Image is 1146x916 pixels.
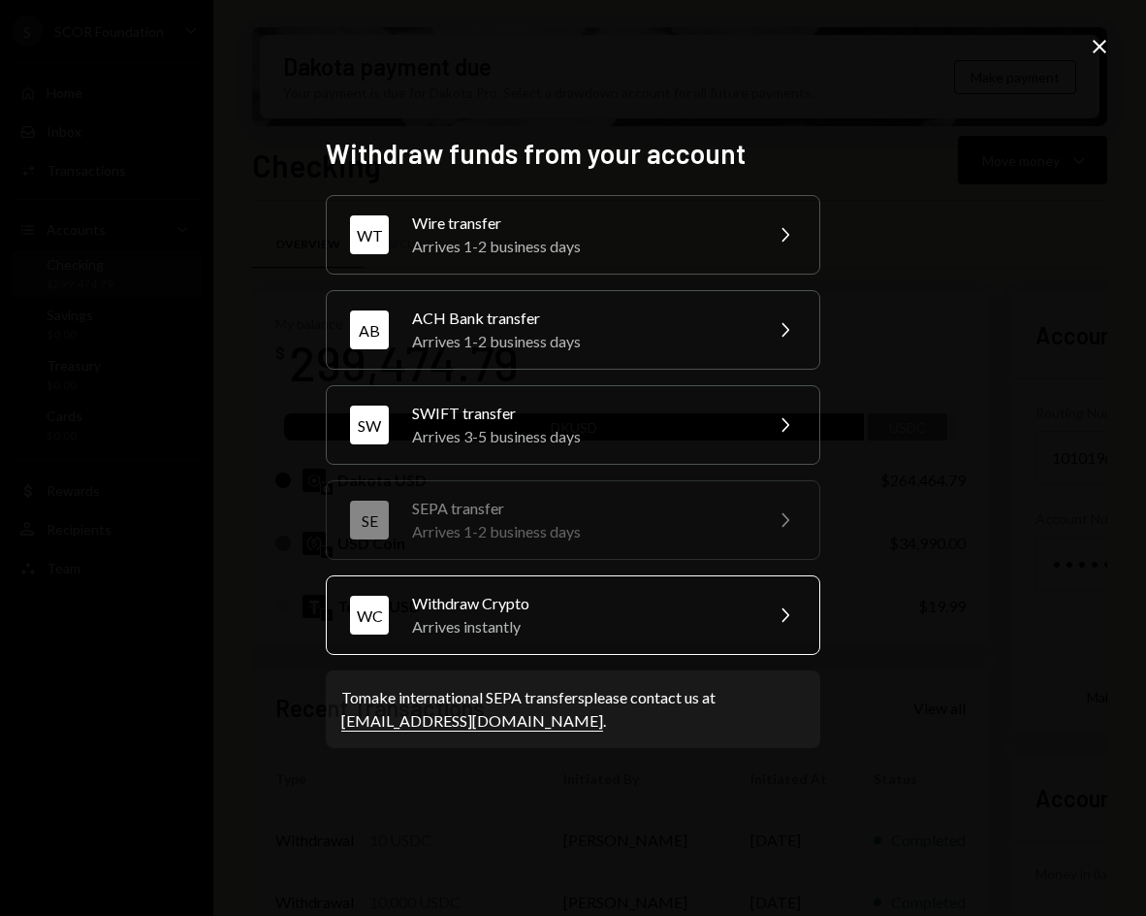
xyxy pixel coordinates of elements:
button: SWSWIFT transferArrives 3-5 business days [326,385,820,465]
div: Arrives 3-5 business days [412,425,749,448]
div: SEPA transfer [412,497,749,520]
div: Arrives instantly [412,615,749,638]
button: WTWire transferArrives 1-2 business days [326,195,820,275]
div: SWIFT transfer [412,402,749,425]
button: SESEPA transferArrives 1-2 business days [326,480,820,560]
div: ACH Bank transfer [412,307,749,330]
div: Withdraw Crypto [412,592,749,615]
div: Arrives 1-2 business days [412,330,749,353]
button: WCWithdraw CryptoArrives instantly [326,575,820,655]
div: WC [350,596,389,635]
div: To make international SEPA transfers please contact us at . [341,686,805,733]
button: ABACH Bank transferArrives 1-2 business days [326,290,820,370]
div: SW [350,406,389,444]
a: [EMAIL_ADDRESS][DOMAIN_NAME] [341,711,603,732]
h2: Withdraw funds from your account [326,135,820,173]
div: Arrives 1-2 business days [412,520,749,543]
div: AB [350,311,389,349]
div: WT [350,215,389,254]
div: SE [350,501,389,540]
div: Arrives 1-2 business days [412,235,749,258]
div: Wire transfer [412,212,749,235]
